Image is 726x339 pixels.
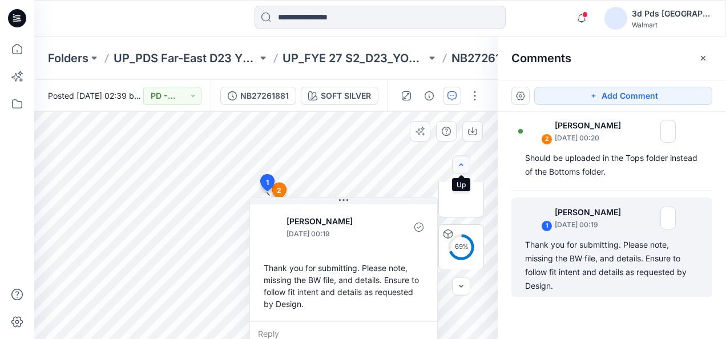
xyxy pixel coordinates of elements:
a: UP_PDS Far-East D23 YM's Bottoms [114,50,257,66]
p: [PERSON_NAME] [555,119,628,132]
img: Ali Eduardo [527,207,550,229]
div: 3d Pds [GEOGRAPHIC_DATA] [632,7,712,21]
span: 2 [277,185,281,196]
div: 2 [541,134,552,145]
button: Details [420,87,438,105]
button: Add Comment [534,87,712,105]
p: [PERSON_NAME] [287,215,380,228]
img: Ali Eduardo [527,120,550,143]
a: UP_FYE 27 S2_D23_YOUNG MENS BOTTOMS PDS/[GEOGRAPHIC_DATA] [283,50,426,66]
p: [PERSON_NAME] [555,205,628,219]
button: SOFT SILVER [301,87,378,105]
img: avatar [604,7,627,30]
p: [DATE] 00:19 [287,228,380,240]
span: 1 [266,177,269,188]
a: 3d Pds [GEOGRAPHIC_DATA] [141,91,250,100]
div: Walmart [632,21,712,29]
p: [DATE] 00:19 [555,219,628,231]
div: Thank you for submitting. Please note, missing the BW file, and details. Ensure to follow fit int... [525,238,699,293]
p: [DATE] 00:20 [555,132,628,144]
div: 1 [541,220,552,232]
div: Should be uploaded in the Tops folder instead of the Bottoms folder. [525,151,699,179]
span: Posted [DATE] 02:39 by [48,90,143,102]
div: Thank you for submitting. Please note, missing the BW file, and details. Ensure to follow fit int... [259,257,428,314]
div: 69 % [447,242,475,252]
div: SOFT SILVER [321,90,371,102]
img: Ali Eduardo [259,216,282,239]
h2: Comments [511,51,571,65]
button: NB27261881 [220,87,296,105]
a: Folders [48,50,88,66]
p: NB27261881 [451,50,519,66]
div: NB27261881 [240,90,289,102]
